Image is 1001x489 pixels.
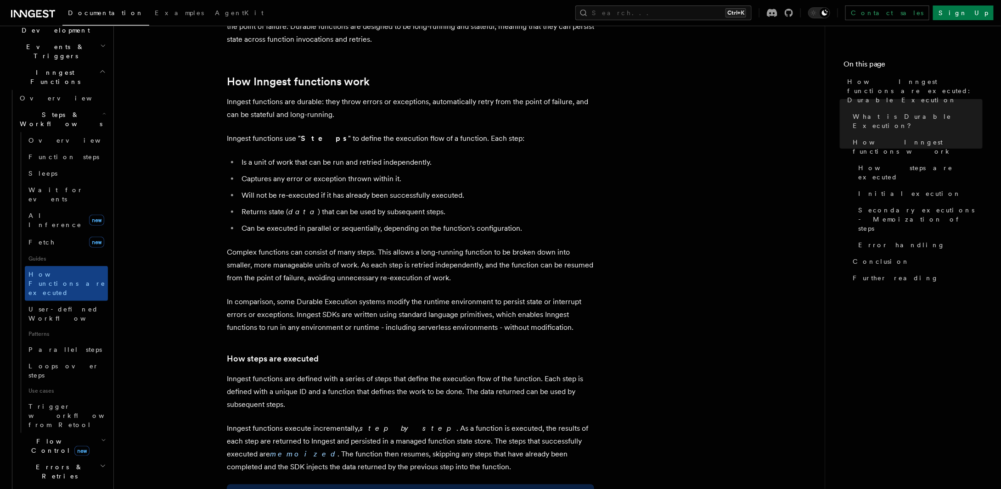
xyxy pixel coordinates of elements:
[16,90,108,106] a: Overview
[28,306,111,322] span: User-defined Workflows
[28,137,123,144] span: Overview
[25,327,108,341] span: Patterns
[25,233,108,251] a: Fetchnew
[28,153,99,161] span: Function steps
[16,462,100,481] span: Errors & Retries
[25,207,108,233] a: AI Inferencenew
[209,3,269,25] a: AgentKit
[227,246,594,284] p: Complex functions can consist of many steps. This allows a long-running function to be broken dow...
[288,207,318,216] em: data
[858,206,983,233] span: Secondary executions - Memoization of steps
[858,189,962,198] span: Initial execution
[25,301,108,327] a: User-defined Workflows
[89,215,104,226] span: new
[239,172,594,185] li: Captures any error or exception thrown within it.
[845,6,929,20] a: Contact sales
[25,165,108,182] a: Sleeps
[68,9,144,17] span: Documentation
[25,182,108,207] a: Wait for events
[25,383,108,398] span: Use cases
[7,39,108,64] button: Events & Triggers
[301,134,348,143] strong: Steps
[855,160,983,185] a: How steps are executed
[62,3,149,26] a: Documentation
[7,64,108,90] button: Inngest Functions
[28,271,106,296] span: How Functions are executed
[25,251,108,266] span: Guides
[270,450,337,458] a: memoized
[360,424,456,433] em: step by step
[227,372,594,411] p: Inngest functions are defined with a series of steps that define the execution flow of the functi...
[25,341,108,358] a: Parallel steps
[933,6,994,20] a: Sign Up
[227,352,319,365] a: How steps are executed
[844,59,983,73] h4: On this page
[7,42,100,61] span: Events & Triggers
[855,185,983,202] a: Initial execution
[575,6,752,20] button: Search...Ctrl+K
[844,73,983,108] a: How Inngest functions are executed: Durable Execution
[808,7,830,18] button: Toggle dark mode
[853,138,983,156] span: How Inngest functions work
[16,433,108,459] button: Flow Controlnew
[7,13,108,39] button: Local Development
[155,9,204,17] span: Examples
[28,212,82,228] span: AI Inference
[28,186,83,203] span: Wait for events
[25,398,108,433] a: Trigger workflows from Retool
[858,240,945,250] span: Error handling
[239,156,594,169] li: Is a unit of work that can be run and retried independently.
[239,206,594,218] li: Returns state ( ) that can be used by subsequent steps.
[853,112,983,130] span: What is Durable Execution?
[855,237,983,253] a: Error handling
[855,202,983,237] a: Secondary executions - Memoization of steps
[16,437,101,455] span: Flow Control
[227,95,594,121] p: Inngest functions are durable: they throw errors or exceptions, automatically retry from the poin...
[853,257,910,266] span: Conclusion
[74,446,90,456] span: new
[16,110,102,128] span: Steps & Workflows
[25,358,108,383] a: Loops over steps
[7,17,100,35] span: Local Development
[20,94,114,102] span: Overview
[28,239,55,246] span: Fetch
[16,106,108,132] button: Steps & Workflows
[227,422,594,473] p: Inngest functions execute incrementally, . As a function is executed, the results of each step ar...
[7,68,99,86] span: Inngest Functions
[227,295,594,334] p: In comparison, some Durable Execution systems modify the runtime environment to persist state or ...
[25,132,108,149] a: Overview
[25,266,108,301] a: How Functions are executed
[849,270,983,286] a: Further reading
[239,189,594,202] li: Will not be re-executed if it has already been successfully executed.
[25,149,108,165] a: Function steps
[28,362,99,379] span: Loops over steps
[149,3,209,25] a: Examples
[849,134,983,160] a: How Inngest functions work
[215,9,264,17] span: AgentKit
[858,163,983,182] span: How steps are executed
[849,253,983,270] a: Conclusion
[16,459,108,484] button: Errors & Retries
[89,237,104,248] span: new
[847,77,983,105] span: How Inngest functions are executed: Durable Execution
[28,403,129,428] span: Trigger workflows from Retool
[16,132,108,433] div: Steps & Workflows
[227,75,370,88] a: How Inngest functions work
[227,132,594,145] p: Inngest functions use " " to define the execution flow of a function. Each step:
[239,222,594,235] li: Can be executed in parallel or sequentially, depending on the function's configuration.
[28,170,57,177] span: Sleeps
[28,346,102,353] span: Parallel steps
[853,273,939,283] span: Further reading
[849,108,983,134] a: What is Durable Execution?
[725,8,746,17] kbd: Ctrl+K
